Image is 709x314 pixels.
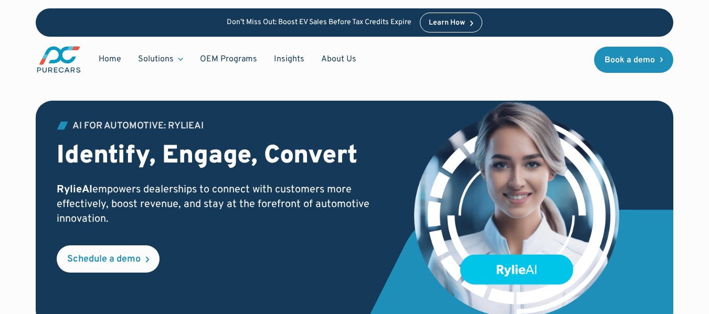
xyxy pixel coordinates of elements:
div: Solutions [130,49,192,69]
a: OEM Programs [192,49,266,69]
a: main [36,45,82,74]
div: AI for Automotive: RylieAI [72,122,204,131]
a: Learn How [420,13,482,33]
a: Home [90,49,130,69]
strong: RylieAI [57,183,92,197]
a: Schedule a demo [57,245,160,273]
p: empowers dealerships to connect with customers more effectively, boost revenue, and stay at the f... [57,182,397,226]
a: Insights [266,49,313,69]
a: Book a demo [594,47,674,73]
div: Solutions [138,53,174,65]
img: purecars logo [36,45,82,74]
div: Book a demo [605,56,655,64]
p: Don’t Miss Out: Boost EV Sales Before Tax Credits Expire [227,18,411,27]
div: Learn How [429,19,465,27]
a: About Us [313,49,365,69]
h2: Identify, Engage, Convert [57,142,397,172]
div: Schedule a demo [67,255,141,264]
